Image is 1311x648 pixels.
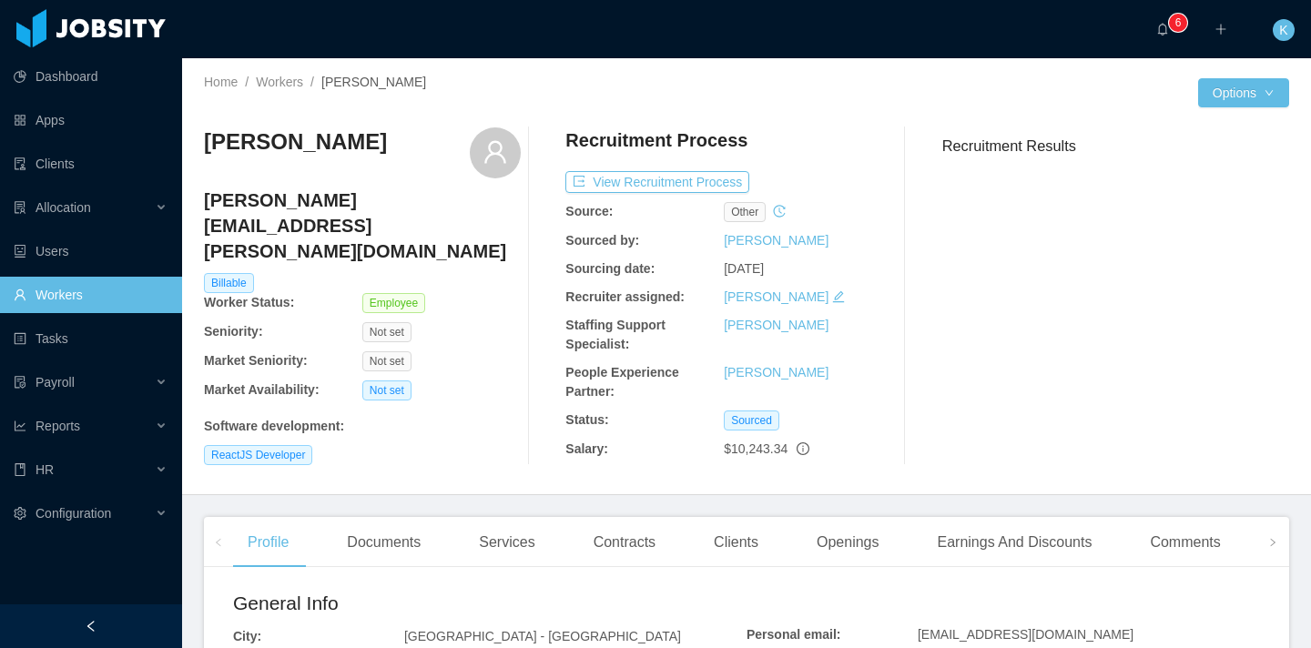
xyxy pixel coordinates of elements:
[832,290,845,303] i: icon: edit
[565,233,639,248] b: Sourced by:
[724,289,828,304] a: [PERSON_NAME]
[321,75,426,89] span: [PERSON_NAME]
[204,353,308,368] b: Market Seniority:
[724,441,788,456] span: $10,243.34
[1268,538,1277,547] i: icon: right
[724,202,766,222] span: other
[204,419,344,433] b: Software development :
[565,127,747,153] h4: Recruitment Process
[233,517,303,568] div: Profile
[204,273,254,293] span: Billable
[579,517,670,568] div: Contracts
[14,102,168,138] a: icon: appstoreApps
[214,538,223,547] i: icon: left
[724,233,828,248] a: [PERSON_NAME]
[36,462,54,477] span: HR
[36,375,75,390] span: Payroll
[204,75,238,89] a: Home
[14,277,168,313] a: icon: userWorkers
[14,146,168,182] a: icon: auditClients
[918,627,1133,642] span: [EMAIL_ADDRESS][DOMAIN_NAME]
[14,507,26,520] i: icon: setting
[332,517,435,568] div: Documents
[36,200,91,215] span: Allocation
[1175,14,1182,32] p: 6
[464,517,549,568] div: Services
[565,365,679,399] b: People Experience Partner:
[1198,78,1289,107] button: Optionsicon: down
[204,295,294,309] b: Worker Status:
[942,135,1289,157] h3: Recruitment Results
[36,419,80,433] span: Reports
[483,139,508,165] i: icon: user
[14,320,168,357] a: icon: profileTasks
[565,441,608,456] b: Salary:
[14,58,168,95] a: icon: pie-chartDashboard
[14,420,26,432] i: icon: line-chart
[362,322,412,342] span: Not set
[802,517,894,568] div: Openings
[699,517,773,568] div: Clients
[36,506,111,521] span: Configuration
[565,171,749,193] button: icon: exportView Recruitment Process
[14,233,168,269] a: icon: robotUsers
[14,201,26,214] i: icon: solution
[362,351,412,371] span: Not set
[747,627,841,642] b: Personal email:
[1214,23,1227,35] i: icon: plus
[724,365,828,380] a: [PERSON_NAME]
[310,75,314,89] span: /
[204,445,312,465] span: ReactJS Developer
[204,127,387,157] h3: [PERSON_NAME]
[1135,517,1235,568] div: Comments
[204,382,320,397] b: Market Availability:
[204,324,263,339] b: Seniority:
[724,261,764,276] span: [DATE]
[724,318,828,332] a: [PERSON_NAME]
[362,380,412,400] span: Not set
[204,187,521,264] h4: [PERSON_NAME][EMAIL_ADDRESS][PERSON_NAME][DOMAIN_NAME]
[233,629,261,643] b: City:
[14,463,26,476] i: icon: book
[256,75,303,89] a: Workers
[797,442,809,455] span: info-circle
[565,289,685,304] b: Recruiter assigned:
[724,410,779,430] span: Sourced
[404,629,681,643] span: [GEOGRAPHIC_DATA] - [GEOGRAPHIC_DATA]
[362,293,425,313] span: Employee
[14,376,26,389] i: icon: file-protect
[565,261,655,276] b: Sourcing date:
[245,75,249,89] span: /
[565,204,613,218] b: Source:
[1169,14,1187,32] sup: 6
[565,175,749,189] a: icon: exportView Recruitment Process
[923,517,1107,568] div: Earnings And Discounts
[565,412,608,427] b: Status:
[565,318,666,351] b: Staffing Support Specialist:
[1156,23,1169,35] i: icon: bell
[233,589,747,618] h2: General Info
[773,205,786,218] i: icon: history
[1279,19,1287,41] span: K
